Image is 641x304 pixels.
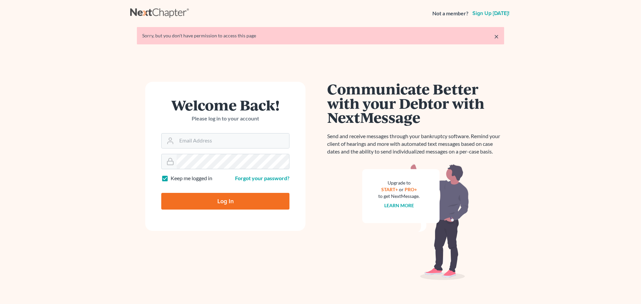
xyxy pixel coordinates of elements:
a: Sign up [DATE]! [471,11,511,16]
strong: Not a member? [432,10,468,17]
h1: Communicate Better with your Debtor with NextMessage [327,82,504,124]
a: PRO+ [405,187,417,192]
label: Keep me logged in [171,175,212,182]
p: Please log in to your account [161,115,289,122]
span: or [399,187,404,192]
a: Learn more [384,203,414,208]
div: Sorry, but you don't have permission to access this page [142,32,499,39]
a: Forgot your password? [235,175,289,181]
img: nextmessage_bg-59042aed3d76b12b5cd301f8e5b87938c9018125f34e5fa2b7a6b67550977c72.svg [362,164,469,280]
p: Send and receive messages through your bankruptcy software. Remind your client of hearings and mo... [327,132,504,156]
input: Email Address [177,133,289,148]
div: Upgrade to [378,180,420,186]
a: × [494,32,499,40]
div: to get NextMessage. [378,193,420,200]
input: Log In [161,193,289,210]
h1: Welcome Back! [161,98,289,112]
a: START+ [381,187,398,192]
